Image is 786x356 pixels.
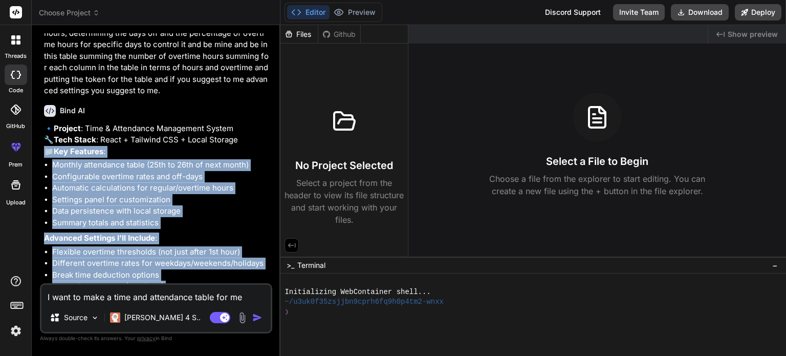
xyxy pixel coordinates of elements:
div: Files [280,29,318,39]
span: privacy [137,335,156,341]
strong: Key Features [54,146,103,156]
span: >_ [287,260,294,270]
div: Discord Support [539,4,607,20]
span: ❯ [285,307,290,317]
li: Export functionality (CSV/PDF) [52,281,270,292]
span: Terminal [297,260,325,270]
span: ~/u3uk0f35zsjjbn9cprh6fq9h0p4tm2-wnxx [285,297,444,307]
p: [PERSON_NAME] 4 S.. [124,312,201,323]
li: Automatic calculations for regular/overtime hours [52,182,270,194]
img: settings [7,322,25,340]
p: 🔹 : Time & Attendance Management System 🔧 : React + Tailwind CSS + Local Storage 📁 : [44,123,270,158]
span: Show preview [728,29,778,39]
img: icon [252,312,263,323]
span: Choose Project [39,8,100,18]
button: − [770,257,780,274]
img: Pick Models [91,313,99,322]
p: Always double-check its answers. Your in Bind [40,333,272,343]
li: Data persistence with local storage [52,205,270,217]
p: Select a project from the header to view its file structure and start working with your files. [285,177,404,226]
h6: Bind AI [60,106,85,116]
strong: Advanced Settings I'll Include [44,233,155,243]
li: Settings panel for customization [52,194,270,206]
label: code [9,86,23,95]
li: Flexible overtime thresholds (not just after 1st hour) [52,246,270,258]
label: GitHub [6,122,25,131]
p: Source [64,312,88,323]
p: : [44,233,270,244]
li: Break time deduction options [52,269,270,281]
p: Choose a file from the explorer to start editing. You can create a new file using the + button in... [483,173,712,197]
h3: Select a File to Begin [546,154,648,169]
span: Initializing WebContainer shell... [285,287,430,297]
span: − [772,260,778,270]
h3: No Project Selected [295,158,393,173]
button: Download [671,4,729,20]
button: Invite Team [613,4,665,20]
button: Deploy [735,4,781,20]
img: attachment [236,312,248,324]
li: Summary totals and statistics [52,217,270,229]
label: threads [5,52,27,60]
button: Preview [330,5,380,19]
li: Configurable overtime rates and off-days [52,171,270,183]
label: prem [9,160,23,169]
div: Github [318,29,360,39]
li: Different overtime rates for weekdays/weekends/holidays [52,258,270,269]
li: Monthly attendance table (25th to 26th of next month) [52,159,270,171]
img: Claude 4 Sonnet [110,312,120,323]
label: Upload [6,198,26,207]
strong: Tech Stack [54,135,96,144]
button: Editor [287,5,330,19]
strong: Project [54,123,81,133]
